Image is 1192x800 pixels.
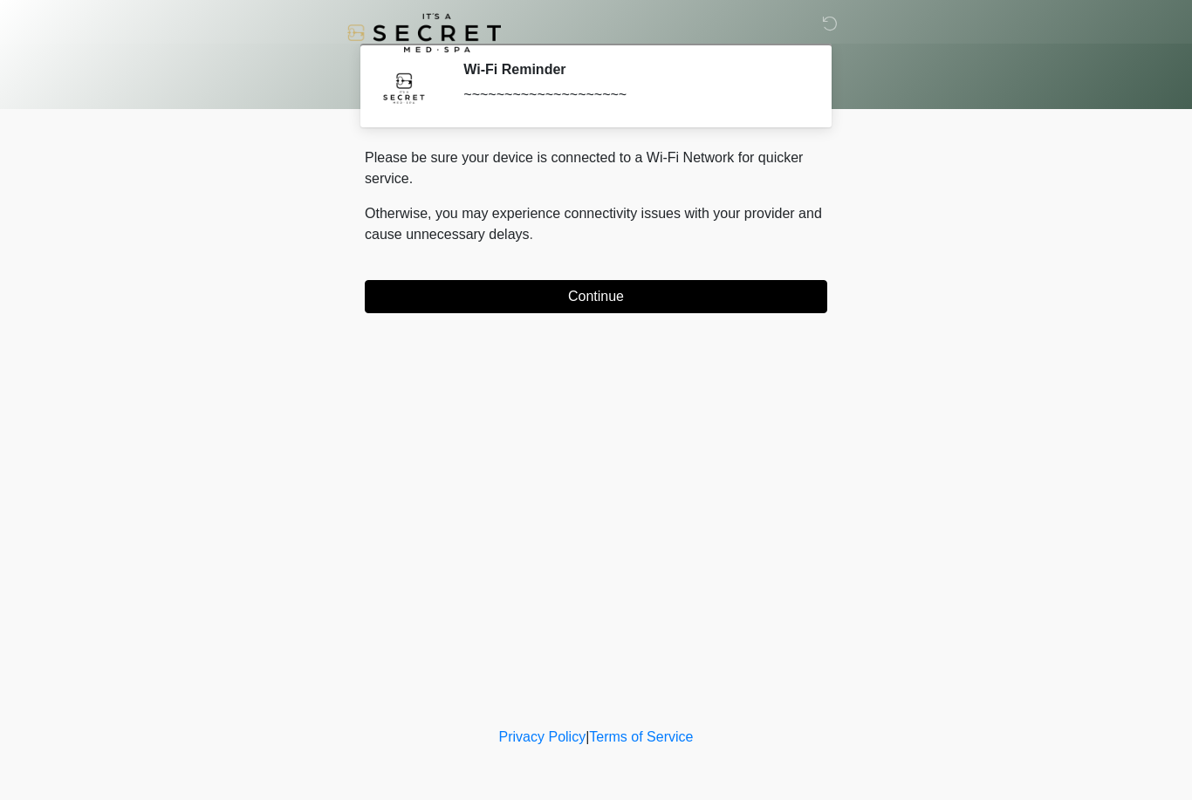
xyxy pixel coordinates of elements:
span: . [530,227,533,242]
h2: Wi-Fi Reminder [463,61,801,78]
a: Privacy Policy [499,729,586,744]
img: Agent Avatar [378,61,430,113]
div: ~~~~~~~~~~~~~~~~~~~~ [463,85,801,106]
p: Please be sure your device is connected to a Wi-Fi Network for quicker service. [365,147,827,189]
a: | [586,729,589,744]
a: Terms of Service [589,729,693,744]
button: Continue [365,280,827,313]
p: Otherwise, you may experience connectivity issues with your provider and cause unnecessary delays [365,203,827,245]
img: It's A Secret Med Spa Logo [347,13,501,52]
